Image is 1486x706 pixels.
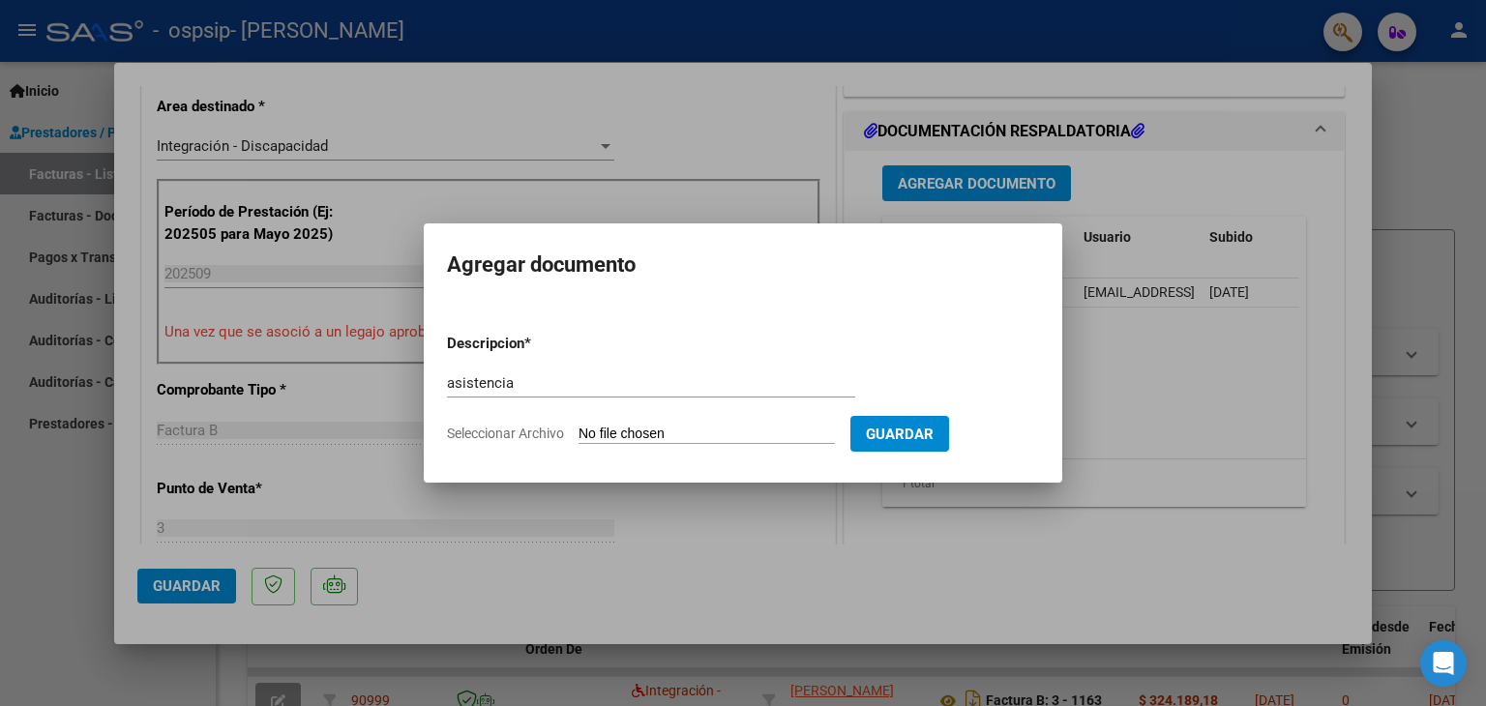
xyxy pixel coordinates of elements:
[866,426,934,443] span: Guardar
[447,426,564,441] span: Seleccionar Archivo
[1420,640,1467,687] div: Open Intercom Messenger
[447,247,1039,283] h2: Agregar documento
[447,333,625,355] p: Descripcion
[850,416,949,452] button: Guardar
